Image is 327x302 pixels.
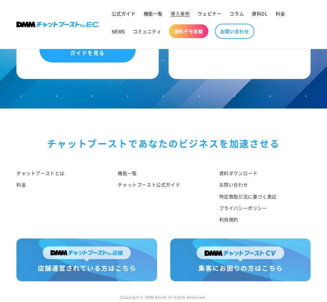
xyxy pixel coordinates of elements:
[108,24,129,38] a: NEWS
[16,169,64,179] a: チャットブーストとは
[171,11,190,16] span: 導入事例
[16,135,311,152] div: チャットブーストで あなたのビジネスを加速させる
[215,24,254,39] a: お問い合わせ
[169,24,208,38] a: 無料デモ体験
[248,7,271,20] a: 資料DL
[220,28,249,34] span: お問い合わせ
[140,7,167,20] a: 機能一覧
[219,214,238,225] a: 利用規約
[39,37,136,62] a: チャットブースト公式ガイドを見る
[194,7,225,20] a: ウェビナー
[118,179,180,190] a: チャットブースト公式ガイド
[219,179,248,190] a: お問い合わせ
[112,11,136,16] span: 公式ガイド
[118,169,137,179] a: 機能一覧
[198,11,222,16] span: ウェビナー
[112,28,125,34] span: NEWS
[219,202,267,214] a: プライバシーポリシー
[16,239,157,281] img: 店舗運営されている方はこちら
[229,11,244,16] span: コラム
[16,22,99,27] img: 株式会社DMM Boost
[120,295,207,300] small: Copyright © DMM Boost All Rights Reserved.
[167,7,194,20] a: 導入事例
[174,28,203,34] span: 無料デモ体験
[16,179,26,190] a: 料金
[219,169,258,179] a: 資料ダウンロード
[225,7,248,20] a: コラム
[170,239,311,281] img: 集客にお困りの方はこちら
[108,7,140,20] a: 公式ガイド
[133,28,162,34] span: コミュニティ
[272,7,289,20] a: 料金
[219,191,277,202] a: 特定商取引法に基づく表記
[276,11,285,16] span: 料金
[252,11,268,16] span: 資料DL
[129,24,166,38] a: コミュニティ
[144,11,163,16] span: 機能一覧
